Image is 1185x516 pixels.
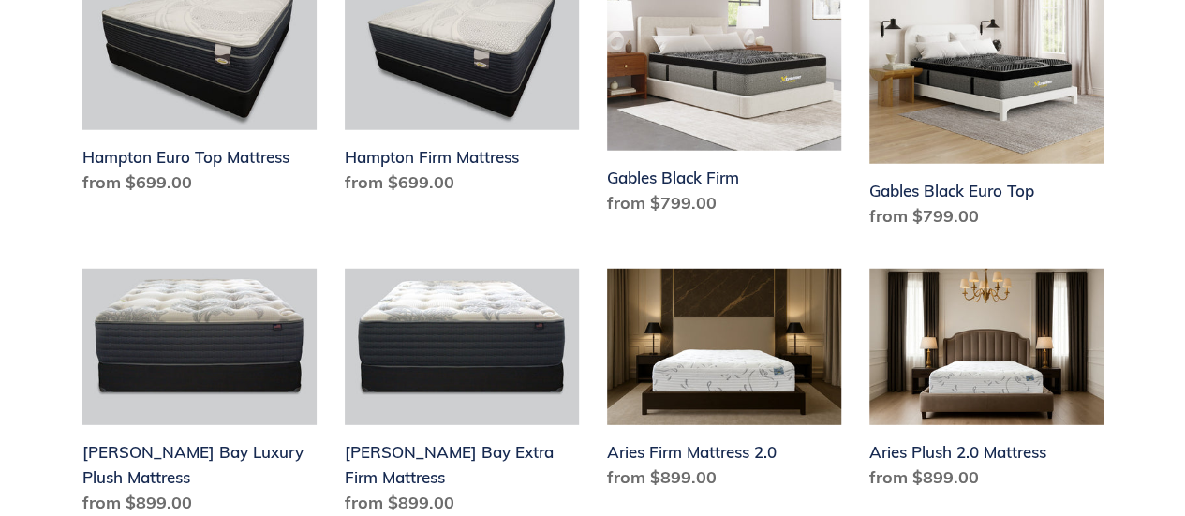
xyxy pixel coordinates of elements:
a: Aries Firm Mattress 2.0 [607,269,841,497]
a: Aries Plush 2.0 Mattress [869,269,1104,497]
